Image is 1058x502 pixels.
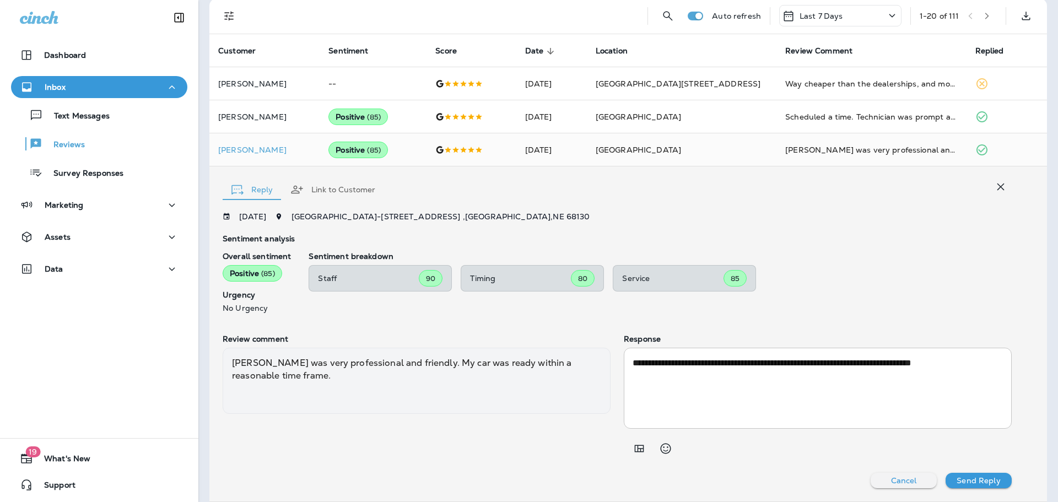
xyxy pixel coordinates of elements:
[11,258,187,280] button: Data
[596,112,681,122] span: [GEOGRAPHIC_DATA]
[516,100,587,133] td: [DATE]
[11,474,187,496] button: Support
[320,67,427,100] td: --
[785,78,957,89] div: Way cheaper than the dealerships, and more services for actually reasonable expectations.
[33,454,90,467] span: What's New
[655,438,677,460] button: Select an emoji
[328,109,388,125] div: Positive
[218,112,311,121] p: [PERSON_NAME]
[11,447,187,469] button: 19What's New
[578,274,587,283] span: 80
[435,46,471,56] span: Score
[975,46,1018,56] span: Replied
[45,83,66,91] p: Inbox
[318,274,419,283] p: Staff
[891,476,917,485] p: Cancel
[223,334,611,343] p: Review comment
[596,79,761,89] span: [GEOGRAPHIC_DATA][STREET_ADDRESS]
[45,201,83,209] p: Marketing
[11,132,187,155] button: Reviews
[239,212,266,221] p: [DATE]
[33,481,75,494] span: Support
[957,476,1000,485] p: Send Reply
[223,234,1012,243] p: Sentiment analysis
[470,274,571,283] p: Timing
[11,194,187,216] button: Marketing
[223,348,611,414] div: [PERSON_NAME] was very professional and friendly. My car was ready within a reasonable time frame.
[25,446,40,457] span: 19
[712,12,761,20] p: Auto refresh
[657,5,679,27] button: Search Reviews
[309,252,1012,261] p: Sentiment breakdown
[596,46,628,56] span: Location
[785,46,852,56] span: Review Comment
[328,46,382,56] span: Sentiment
[45,233,71,241] p: Assets
[218,145,311,154] p: [PERSON_NAME]
[975,46,1004,56] span: Replied
[785,46,867,56] span: Review Comment
[596,145,681,155] span: [GEOGRAPHIC_DATA]
[42,140,85,150] p: Reviews
[946,473,1012,488] button: Send Reply
[223,265,282,282] div: Positive
[223,252,291,261] p: Overall sentiment
[223,170,282,209] button: Reply
[218,145,311,154] div: Click to view Customer Drawer
[328,46,368,56] span: Sentiment
[328,142,388,158] div: Positive
[11,226,187,248] button: Assets
[800,12,843,20] p: Last 7 Days
[11,161,187,184] button: Survey Responses
[223,304,291,312] p: No Urgency
[11,104,187,127] button: Text Messages
[871,473,937,488] button: Cancel
[525,46,544,56] span: Date
[164,7,195,29] button: Collapse Sidebar
[622,274,724,283] p: Service
[624,334,1012,343] p: Response
[525,46,558,56] span: Date
[785,144,957,155] div: Preston was very professional and friendly. My car was ready within a reasonable time frame.
[367,145,381,155] span: ( 85 )
[731,274,739,283] span: 85
[218,46,256,56] span: Customer
[426,274,435,283] span: 90
[45,265,63,273] p: Data
[218,5,240,27] button: Filters
[11,44,187,66] button: Dashboard
[516,133,587,166] td: [DATE]
[1015,5,1037,27] button: Export as CSV
[628,438,650,460] button: Add in a premade template
[596,46,642,56] span: Location
[785,111,957,122] div: Scheduled a time. Technician was prompt and I was back home within the hour. Great job.
[218,79,311,88] p: [PERSON_NAME]
[282,170,384,209] button: Link to Customer
[43,111,110,122] p: Text Messages
[42,169,123,179] p: Survey Responses
[516,67,587,100] td: [DATE]
[367,112,381,122] span: ( 85 )
[223,290,291,299] p: Urgency
[920,12,959,20] div: 1 - 20 of 111
[435,46,457,56] span: Score
[292,212,590,222] span: [GEOGRAPHIC_DATA] - [STREET_ADDRESS] , [GEOGRAPHIC_DATA] , NE 68130
[261,269,275,278] span: ( 85 )
[11,76,187,98] button: Inbox
[218,46,270,56] span: Customer
[44,51,86,60] p: Dashboard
